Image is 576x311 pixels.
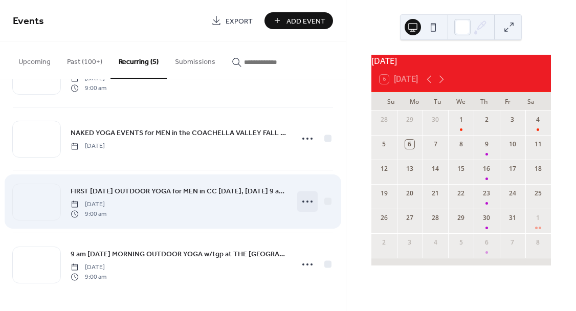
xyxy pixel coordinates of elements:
div: 19 [380,189,389,198]
div: 15 [456,164,466,173]
div: 27 [405,213,414,223]
button: Recurring (5) [110,41,167,79]
span: 9:00 am [71,209,106,218]
div: Tu [426,92,450,110]
div: 12 [380,164,389,173]
div: 9 [482,140,491,149]
div: 2 [380,238,389,247]
div: 22 [456,189,466,198]
a: Export [204,12,260,29]
span: FIRST [DATE] OUTDOOR YOGA for MEN in CC [DATE], [DATE] 9 am ***PRIVATE LOCALE*** [71,186,286,197]
a: NAKED YOGA EVENTS for MEN in the COACHELLA VALLEY FALL 2025 [71,127,286,139]
div: 14 [431,164,440,173]
div: 7 [508,238,517,247]
button: Add Event [264,12,333,29]
div: 24 [508,189,517,198]
div: 3 [508,115,517,124]
div: 16 [482,164,491,173]
span: 9:00 am [71,272,106,281]
span: [DATE] [71,142,105,151]
div: 8 [456,140,466,149]
div: 8 [534,238,543,247]
div: 5 [380,140,389,149]
span: Add Event [286,16,325,27]
div: 30 [431,115,440,124]
span: 9:00 am [71,83,106,93]
div: 28 [380,115,389,124]
div: [DATE] [371,55,551,67]
div: 11 [534,140,543,149]
div: 18 [534,164,543,173]
div: 25 [534,189,543,198]
span: NAKED YOGA EVENTS for MEN in the COACHELLA VALLEY FALL 2025 [71,128,286,139]
div: Sa [519,92,543,110]
span: Export [226,16,253,27]
div: 2 [482,115,491,124]
div: 28 [431,213,440,223]
div: Fr [496,92,520,110]
button: Submissions [167,41,224,78]
div: 30 [482,213,491,223]
span: [DATE] [71,200,106,209]
span: Events [13,11,44,31]
div: 6 [405,140,414,149]
div: 7 [431,140,440,149]
div: 17 [508,164,517,173]
span: 9 am [DATE] MORNING OUTDOOR YOGA w/tgp at THE [GEOGRAPHIC_DATA] [71,249,286,260]
a: 9 am [DATE] MORNING OUTDOOR YOGA w/tgp at THE [GEOGRAPHIC_DATA] [71,248,286,260]
div: 3 [405,238,414,247]
div: 1 [456,115,466,124]
div: 21 [431,189,440,198]
div: 31 [508,213,517,223]
div: 29 [405,115,414,124]
div: 26 [380,213,389,223]
div: Th [473,92,496,110]
div: We [449,92,473,110]
div: 4 [431,238,440,247]
div: 10 [508,140,517,149]
div: 29 [456,213,466,223]
button: Past (100+) [59,41,110,78]
span: [DATE] [71,263,106,272]
div: 4 [534,115,543,124]
div: 6 [482,238,491,247]
button: Upcoming [10,41,59,78]
div: 5 [456,238,466,247]
div: Su [380,92,403,110]
div: 23 [482,189,491,198]
div: Mo [403,92,426,110]
div: 13 [405,164,414,173]
div: 20 [405,189,414,198]
a: FIRST [DATE] OUTDOOR YOGA for MEN in CC [DATE], [DATE] 9 am ***PRIVATE LOCALE*** [71,185,286,197]
div: 1 [534,213,543,223]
